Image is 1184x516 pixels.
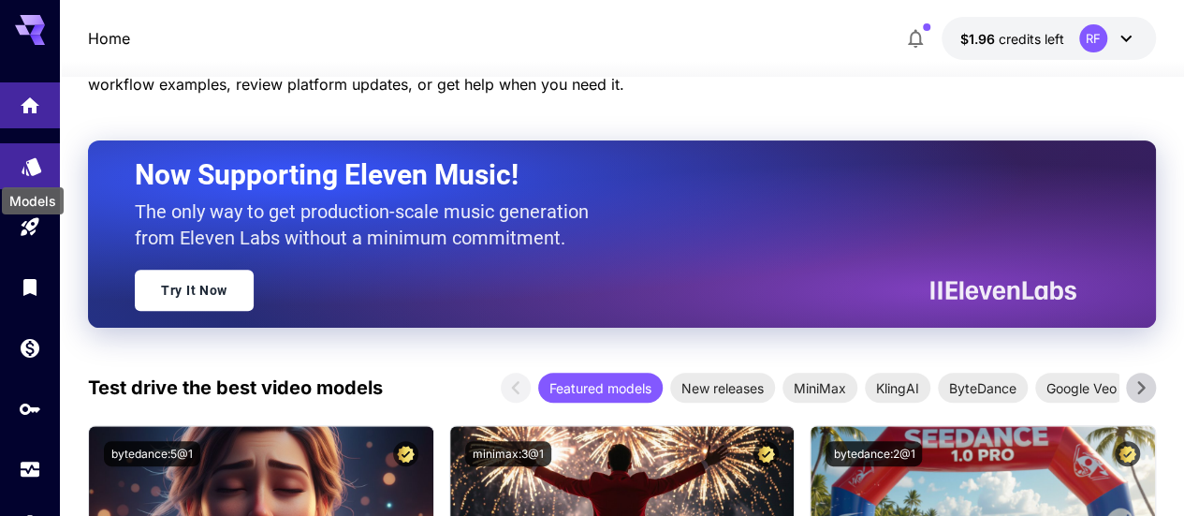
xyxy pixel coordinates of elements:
[88,27,130,50] nav: breadcrumb
[942,17,1156,60] button: $1.9582RF
[826,441,922,466] button: bytedance:2@1
[538,378,663,398] span: Featured models
[999,31,1064,47] span: credits left
[753,441,779,466] button: Certified Model – Vetted for best performance and includes a commercial license.
[88,374,383,402] p: Test drive the best video models
[104,441,200,466] button: bytedance:5@1
[782,378,857,398] span: MiniMax
[465,441,551,466] button: minimax:3@1
[938,378,1028,398] span: ByteDance
[2,187,64,214] div: Models
[19,215,41,239] div: Playground
[88,27,130,50] a: Home
[1035,373,1128,403] div: Google Veo
[865,378,930,398] span: KlingAI
[19,336,41,360] div: Wallet
[960,31,999,47] span: $1.96
[19,397,41,420] div: API Keys
[960,29,1064,49] div: $1.9582
[135,199,603,251] p: The only way to get production-scale music generation from Eleven Labs without a minimum commitment.
[1035,378,1128,398] span: Google Veo
[19,275,41,299] div: Library
[135,270,254,311] a: Try It Now
[1115,441,1140,466] button: Certified Model – Vetted for best performance and includes a commercial license.
[19,458,41,481] div: Usage
[670,373,775,403] div: New releases
[1079,24,1107,52] div: RF
[670,378,775,398] span: New releases
[393,441,418,466] button: Certified Model – Vetted for best performance and includes a commercial license.
[538,373,663,403] div: Featured models
[865,373,930,403] div: KlingAI
[938,373,1028,403] div: ByteDance
[21,149,43,172] div: Models
[782,373,857,403] div: MiniMax
[19,88,41,111] div: Home
[135,157,1062,193] h2: Now Supporting Eleven Music!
